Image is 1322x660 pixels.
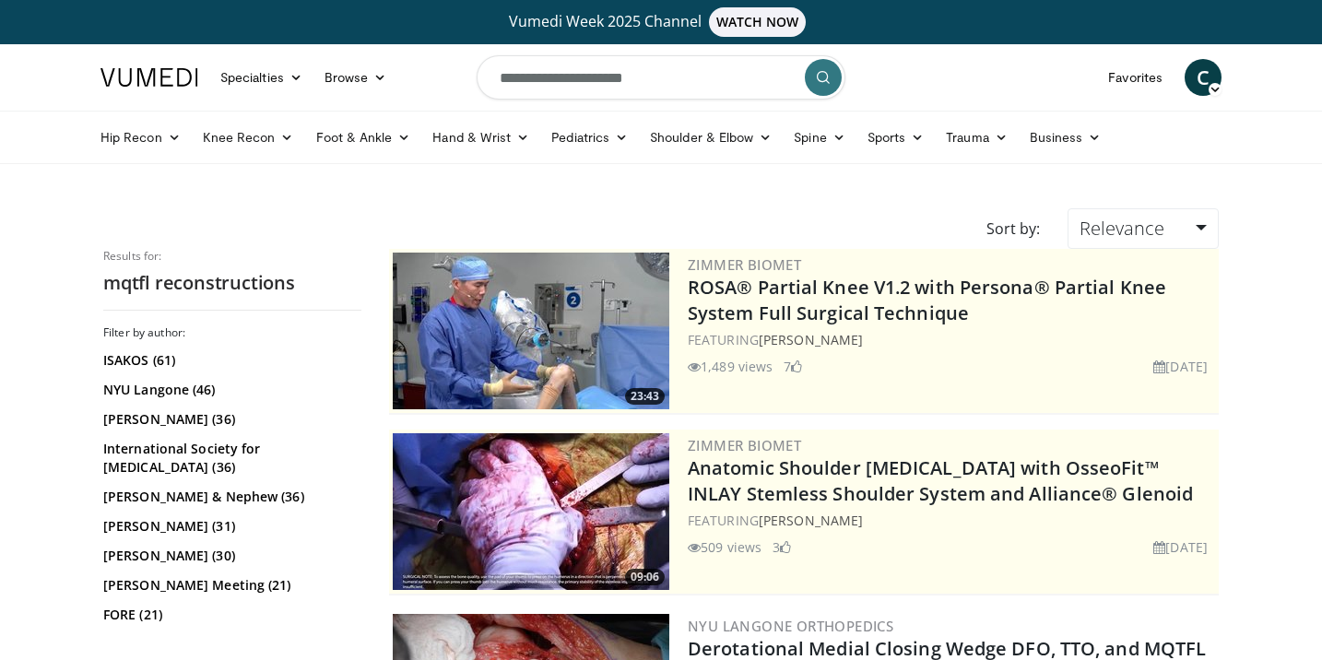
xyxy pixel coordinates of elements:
[688,436,801,454] a: Zimmer Biomet
[393,253,669,409] img: 99b1778f-d2b2-419a-8659-7269f4b428ba.300x170_q85_crop-smart_upscale.jpg
[103,547,357,565] a: [PERSON_NAME] (30)
[759,331,863,348] a: [PERSON_NAME]
[100,68,198,87] img: VuMedi Logo
[1185,59,1222,96] a: C
[1019,119,1113,156] a: Business
[1097,59,1174,96] a: Favorites
[305,119,422,156] a: Foot & Ankle
[784,357,802,376] li: 7
[688,357,773,376] li: 1,489 views
[103,271,361,295] h2: mqtfl reconstructions
[209,59,313,96] a: Specialties
[1153,357,1208,376] li: [DATE]
[688,455,1193,506] a: Anatomic Shoulder [MEDICAL_DATA] with OsseoFit™ INLAY Stemless Shoulder System and Alliance® Glenoid
[688,255,801,274] a: Zimmer Biomet
[625,388,665,405] span: 23:43
[973,208,1054,249] div: Sort by:
[103,7,1219,37] a: Vumedi Week 2025 ChannelWATCH NOW
[540,119,639,156] a: Pediatrics
[103,249,361,264] p: Results for:
[688,330,1215,349] div: FEATURING
[103,576,357,595] a: [PERSON_NAME] Meeting (21)
[856,119,936,156] a: Sports
[103,440,357,477] a: International Society for [MEDICAL_DATA] (36)
[393,433,669,590] img: 59d0d6d9-feca-4357-b9cd-4bad2cd35cb6.300x170_q85_crop-smart_upscale.jpg
[393,433,669,590] a: 09:06
[421,119,540,156] a: Hand & Wrist
[1080,216,1164,241] span: Relevance
[625,569,665,585] span: 09:06
[477,55,845,100] input: Search topics, interventions
[103,488,357,506] a: [PERSON_NAME] & Nephew (36)
[688,537,761,557] li: 509 views
[103,351,357,370] a: ISAKOS (61)
[103,410,357,429] a: [PERSON_NAME] (36)
[759,512,863,529] a: [PERSON_NAME]
[688,511,1215,530] div: FEATURING
[103,325,361,340] h3: Filter by author:
[192,119,305,156] a: Knee Recon
[935,119,1019,156] a: Trauma
[1153,537,1208,557] li: [DATE]
[103,606,357,624] a: FORE (21)
[393,253,669,409] a: 23:43
[313,59,398,96] a: Browse
[773,537,791,557] li: 3
[103,517,357,536] a: [PERSON_NAME] (31)
[639,119,783,156] a: Shoulder & Elbow
[783,119,856,156] a: Spine
[89,119,192,156] a: Hip Recon
[688,617,893,635] a: NYU Langone Orthopedics
[103,381,357,399] a: NYU Langone (46)
[709,7,807,37] span: WATCH NOW
[1068,208,1219,249] a: Relevance
[688,275,1166,325] a: ROSA® Partial Knee V1.2 with Persona® Partial Knee System Full Surgical Technique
